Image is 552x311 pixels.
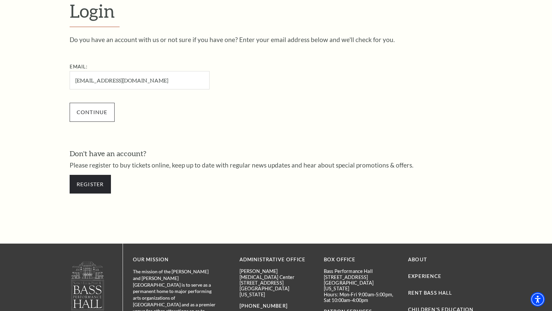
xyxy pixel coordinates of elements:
[70,103,115,121] input: Submit button
[240,268,314,280] p: [PERSON_NAME][MEDICAL_DATA] Center
[324,280,398,292] p: [GEOGRAPHIC_DATA][US_STATE]
[324,274,398,280] p: [STREET_ADDRESS]
[324,268,398,274] p: Bass Performance Hall
[70,162,483,168] p: Please register to buy tickets online, keep up to date with regular news updates and hear about s...
[240,286,314,297] p: [GEOGRAPHIC_DATA][US_STATE]
[70,148,483,159] h3: Don't have an account?
[133,256,216,264] p: OUR MISSION
[240,256,314,264] p: Administrative Office
[70,71,210,89] input: Required
[70,64,88,69] label: Email:
[71,261,105,310] img: owned and operated by Performing Arts Fort Worth, A NOT-FOR-PROFIT 501(C)3 ORGANIZATION
[240,302,314,310] p: [PHONE_NUMBER]
[70,175,111,194] a: Register
[324,292,398,303] p: Hours: Mon-Fri 9:00am-5:00pm, Sat 10:00am-4:00pm
[408,257,427,262] a: About
[324,256,398,264] p: BOX OFFICE
[70,36,483,43] p: Do you have an account with us or not sure if you have one? Enter your email address below and we...
[240,280,314,286] p: [STREET_ADDRESS]
[408,290,452,296] a: Rent Bass Hall
[530,292,545,307] div: Accessibility Menu
[408,273,441,279] a: Experience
